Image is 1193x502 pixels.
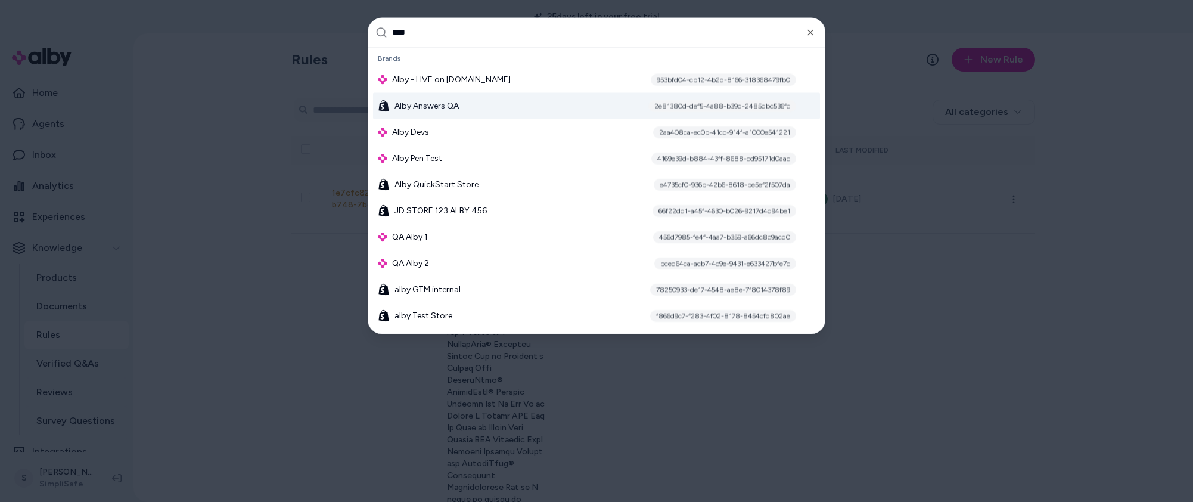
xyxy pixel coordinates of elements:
img: alby Logo [378,232,387,241]
span: alby GTM internal [394,283,461,295]
img: alby Logo [378,153,387,163]
span: QA Alby 1 [392,231,428,243]
span: alby Test Store [394,309,452,321]
div: Suggestions [368,47,825,333]
div: f866d9c7-f283-4f02-8178-8454cfd802ae [650,309,796,321]
div: 4169e39d-b884-43ff-8688-cd95171d0aac [651,152,796,164]
div: 2aa408ca-ec0b-41cc-914f-a1000e541221 [653,126,796,138]
span: Alby Pen Test [392,152,442,164]
span: Alby Answers QA [394,100,459,111]
span: JD STORE 123 ALBY 456 [394,204,487,216]
div: bced64ca-acb7-4c9e-9431-e633427bfe7c [654,257,796,269]
span: Alby Devs [392,126,429,138]
span: QA Alby 2 [392,257,429,269]
div: e4735cf0-936b-42b6-8618-be5ef2f507da [654,178,796,190]
div: 456d7985-fe4f-4aa7-b359-a66dc8c9acd0 [653,231,796,243]
div: 953bfd04-cb12-4b2d-8166-318368479fb0 [651,73,796,85]
img: alby Logo [378,127,387,137]
div: 78250933-de17-4548-ae8e-7f8014378f89 [650,283,796,295]
span: Alby - LIVE on [DOMAIN_NAME] [392,73,511,85]
img: alby Logo [378,75,387,84]
img: alby Logo [378,258,387,268]
div: 66f22dd1-a45f-4630-b026-9217d4d94be1 [653,204,796,216]
div: 2e81380d-def5-4a88-b39d-2485dbc536fc [648,100,796,111]
div: Brands [373,49,820,66]
span: Alby QuickStart Store [394,178,479,190]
